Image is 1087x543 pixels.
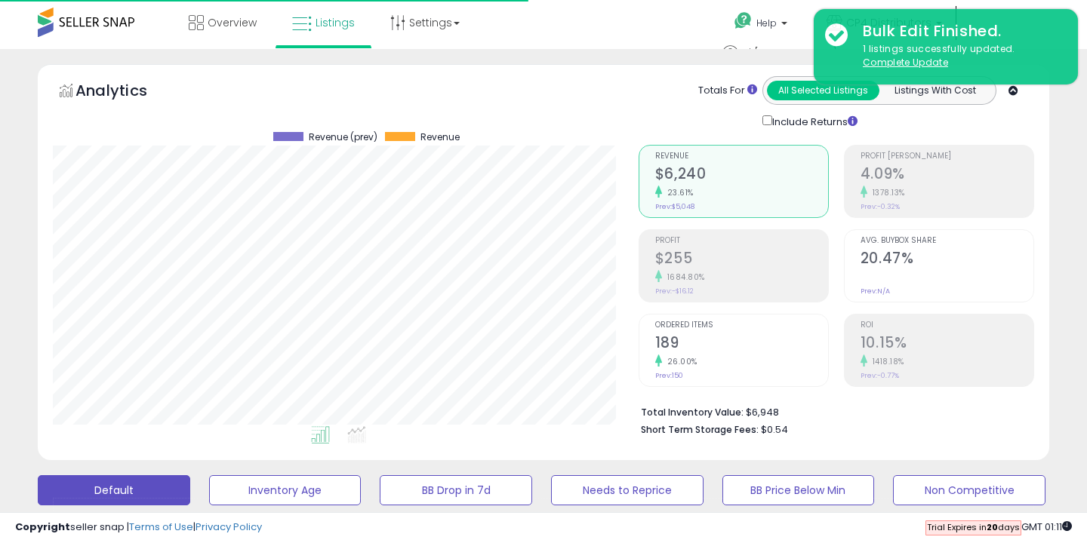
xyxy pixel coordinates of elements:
span: 2025-08-16 01:11 GMT [1021,520,1072,534]
small: Prev: -$16.12 [655,287,694,296]
span: $0.54 [761,422,788,437]
i: Get Help [734,11,753,30]
small: Prev: -0.77% [861,371,899,380]
h2: 189 [655,334,828,354]
div: 1 listings successfully updated. [851,42,1067,70]
h2: $255 [655,250,828,270]
span: ROI [861,321,1033,330]
small: Prev: $5,048 [655,202,694,211]
b: Total Inventory Value: [641,406,744,419]
li: $6,948 [641,402,1023,420]
button: Inventory Age [209,475,362,505]
span: Revenue (prev) [309,132,377,143]
span: Help [756,17,777,29]
b: Short Term Storage Fees: [641,423,759,436]
b: 20 [987,521,998,533]
small: 1684.80% [662,271,705,283]
span: Ordered Items [655,321,828,330]
span: Profit [655,237,828,245]
div: Include Returns [751,112,876,130]
div: Bulk Edit Finished. [851,20,1067,42]
h5: Analytics [75,80,177,105]
small: 1378.13% [867,187,905,198]
button: BB Drop in 7d [380,475,532,505]
span: Trial Expires in days [927,521,1020,533]
span: Avg. Buybox Share [861,237,1033,245]
button: Non Competitive [893,475,1045,505]
small: Prev: 150 [655,371,683,380]
small: Prev: -0.32% [861,202,900,211]
span: Profit [PERSON_NAME] [861,152,1033,161]
button: BB Price Below Min [722,475,875,505]
strong: Copyright [15,520,70,534]
h2: $6,240 [655,165,828,186]
span: Overview [208,15,257,30]
button: Needs to Reprice [551,475,704,505]
span: Revenue [655,152,828,161]
span: Listings [316,15,355,30]
div: Totals For [698,84,757,98]
span: Hi [PERSON_NAME] [742,45,837,60]
button: All Selected Listings [767,81,879,100]
a: Hi [PERSON_NAME] [722,45,848,75]
small: 1418.18% [867,356,904,367]
span: Revenue [420,132,460,143]
small: Prev: N/A [861,287,890,296]
h2: 4.09% [861,165,1033,186]
small: 26.00% [662,356,697,367]
u: Complete Update [863,56,948,69]
button: Default [38,475,190,505]
button: Listings With Cost [879,81,991,100]
h2: 20.47% [861,250,1033,270]
a: Terms of Use [129,520,193,534]
small: 23.61% [662,187,694,198]
a: Privacy Policy [196,520,262,534]
h2: 10.15% [861,334,1033,354]
div: seller snap | | [15,520,262,535]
